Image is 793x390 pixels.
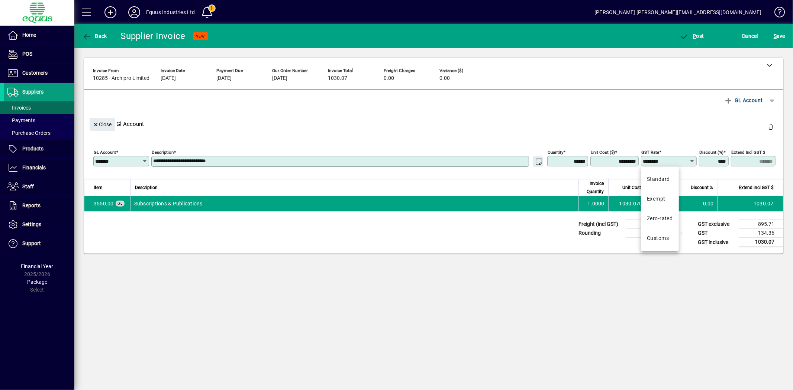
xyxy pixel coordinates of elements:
[93,75,149,81] span: 10285 - Archipro Limited
[122,6,146,19] button: Profile
[762,118,780,136] button: Delete
[7,105,31,111] span: Invoices
[591,150,615,155] mat-label: Unit Cost ($)
[22,32,36,38] span: Home
[641,169,678,189] mat-option: Standard
[724,94,763,106] span: GL Account
[161,75,176,81] span: [DATE]
[647,234,669,242] div: Customs
[694,229,739,238] td: GST
[439,75,450,81] span: 0.00
[772,29,787,43] button: Save
[720,94,767,107] button: GL Account
[626,229,670,238] td: 0.00
[22,165,46,170] span: Financials
[84,110,783,137] div: Gl Account
[647,215,673,222] div: Zero-rated
[4,140,74,158] a: Products
[762,123,780,130] app-page-header-button: Delete
[4,101,74,114] a: Invoices
[121,30,186,42] div: Supplier Invoice
[548,150,563,155] mat-label: Quantity
[146,6,195,18] div: Equus Industries Ltd
[575,229,626,238] td: Rounding
[694,220,739,229] td: GST exclusive
[22,51,32,57] span: POS
[647,175,670,183] div: Standard
[94,150,116,155] mat-label: GL Account
[4,127,74,139] a: Purchase Orders
[641,150,659,155] mat-label: GST rate
[731,150,765,155] mat-label: Extend incl GST $
[691,183,713,192] span: Discount %
[4,178,74,196] a: Staff
[739,183,774,192] span: Extend incl GST $
[4,45,74,64] a: POS
[694,238,739,247] td: GST inclusive
[774,33,777,39] span: S
[641,228,678,248] mat-option: Customs
[22,202,41,208] span: Reports
[739,229,783,238] td: 134.36
[22,89,43,95] span: Suppliers
[94,200,114,207] span: Subscriptions & Publications
[769,1,784,26] a: Knowledge Base
[272,75,287,81] span: [DATE]
[117,201,123,205] span: GL
[7,130,51,136] span: Purchase Orders
[93,118,112,131] span: Close
[4,159,74,177] a: Financials
[22,240,41,246] span: Support
[152,150,174,155] mat-label: Description
[742,30,758,42] span: Cancel
[22,70,48,76] span: Customers
[216,75,232,81] span: [DATE]
[4,196,74,215] a: Reports
[679,196,718,211] td: 0.00
[680,33,704,39] span: ost
[4,234,74,253] a: Support
[626,220,670,229] td: 0.00
[196,34,205,39] span: NEW
[74,29,115,43] app-page-header-button: Back
[130,196,578,211] td: Subscriptions & Publications
[4,64,74,82] a: Customers
[82,33,107,39] span: Back
[90,118,115,131] button: Close
[608,196,649,211] td: 1030.0700
[99,6,122,19] button: Add
[699,150,723,155] mat-label: Discount (%)
[583,179,604,196] span: Invoice Quantity
[641,209,678,228] mat-option: Zero-rated
[94,183,103,192] span: Item
[22,221,41,227] span: Settings
[575,220,626,229] td: Freight (incl GST)
[7,117,35,123] span: Payments
[328,75,347,81] span: 1030.07
[641,189,678,209] mat-option: Exempt
[384,75,394,81] span: 0.00
[622,183,645,192] span: Unit Cost $
[4,215,74,234] a: Settings
[80,29,109,43] button: Back
[21,263,54,269] span: Financial Year
[594,6,761,18] div: [PERSON_NAME] [PERSON_NAME][EMAIL_ADDRESS][DOMAIN_NAME]
[739,220,783,229] td: 895.71
[4,26,74,45] a: Home
[22,183,34,189] span: Staff
[578,196,608,211] td: 1.0000
[22,146,43,152] span: Products
[739,238,783,247] td: 1030.07
[678,29,706,43] button: Post
[88,121,117,127] app-page-header-button: Close
[774,30,785,42] span: ave
[4,114,74,127] a: Payments
[718,196,783,211] td: 1030.07
[647,195,665,203] div: Exempt
[693,33,696,39] span: P
[135,183,158,192] span: Description
[740,29,760,43] button: Cancel
[27,279,47,285] span: Package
